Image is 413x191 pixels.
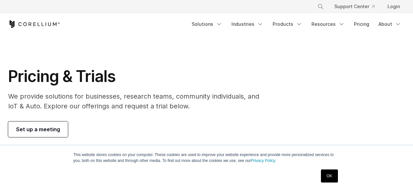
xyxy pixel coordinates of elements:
[350,18,373,30] a: Pricing
[8,91,268,111] p: We provide solutions for businesses, research teams, community individuals, and IoT & Auto. Explo...
[228,18,267,30] a: Industries
[251,158,276,163] a: Privacy Policy.
[329,1,380,12] a: Support Center
[8,67,268,86] h1: Pricing & Trials
[188,18,226,30] a: Solutions
[8,121,68,137] a: Set up a meeting
[8,20,60,28] a: Corellium Home
[73,152,340,164] p: This website stores cookies on your computer. These cookies are used to improve your website expe...
[315,1,326,12] button: Search
[16,125,60,133] span: Set up a meeting
[321,169,338,183] a: OK
[269,18,306,30] a: Products
[382,1,405,12] a: Login
[374,18,405,30] a: About
[188,18,405,30] div: Navigation Menu
[308,18,349,30] a: Resources
[310,1,405,12] div: Navigation Menu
